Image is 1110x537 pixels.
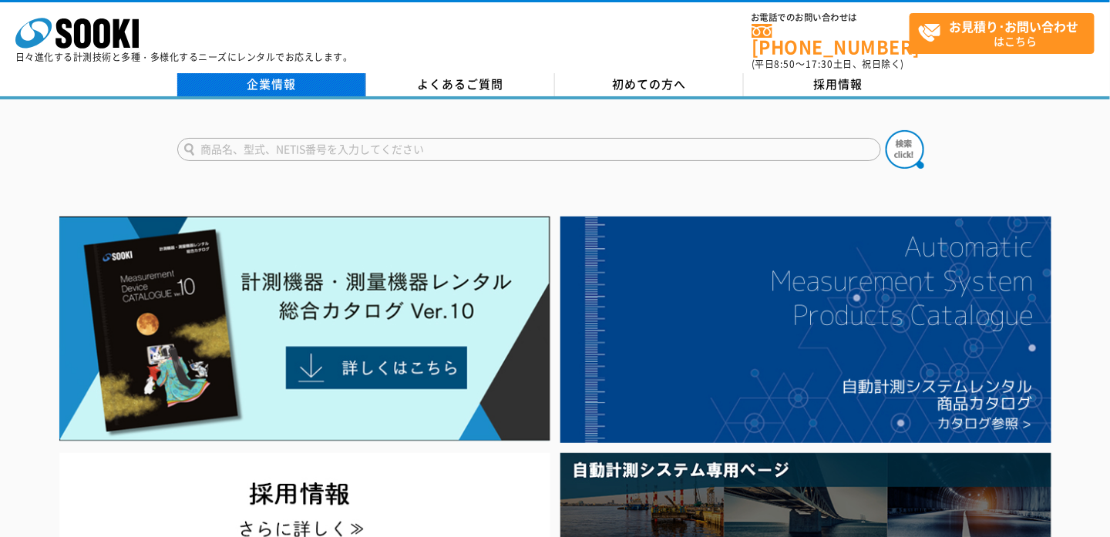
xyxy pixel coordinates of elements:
[752,13,910,22] span: お電話でのお問い合わせは
[59,216,550,441] img: Catalog Ver10
[752,57,904,71] span: (平日 ～ 土日、祝日除く)
[752,24,910,55] a: [PHONE_NUMBER]
[555,73,744,96] a: 初めての方へ
[177,73,366,96] a: 企業情報
[560,216,1051,443] img: 自動計測システムカタログ
[950,17,1079,35] strong: お見積り･お問い合わせ
[366,73,555,96] a: よくあるご質問
[613,76,687,92] span: 初めての方へ
[15,52,353,62] p: 日々進化する計測技術と多種・多様化するニーズにレンタルでお応えします。
[775,57,796,71] span: 8:50
[910,13,1095,54] a: お見積り･お問い合わせはこちら
[918,14,1094,52] span: はこちら
[744,73,933,96] a: 採用情報
[177,138,881,161] input: 商品名、型式、NETIS番号を入力してください
[806,57,833,71] span: 17:30
[886,130,924,169] img: btn_search.png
